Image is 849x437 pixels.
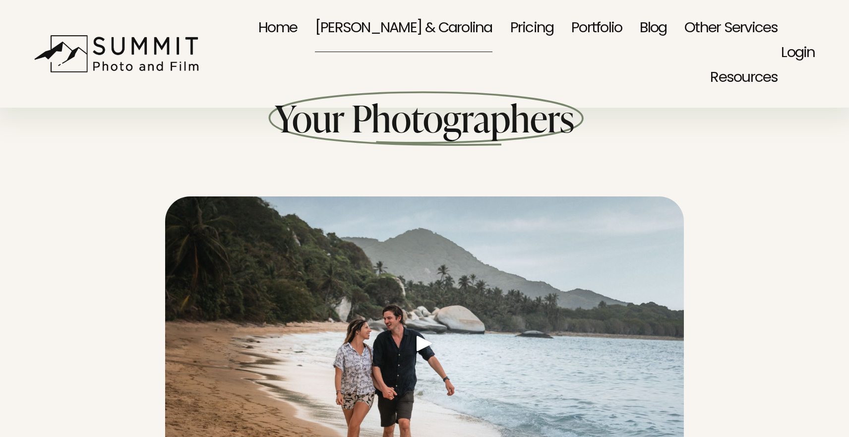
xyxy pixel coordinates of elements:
[315,4,492,54] a: [PERSON_NAME] & Carolina
[510,4,554,54] a: Pricing
[781,30,815,77] a: Login
[710,54,778,103] a: folder dropdown
[640,4,667,54] a: Blog
[710,55,778,102] span: Resources
[34,35,205,73] img: Summit Photo and Film
[684,5,778,52] span: Other Services
[684,4,778,54] a: folder dropdown
[275,92,574,142] span: Your Photographers
[258,4,297,54] a: Home
[571,4,622,54] a: Portfolio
